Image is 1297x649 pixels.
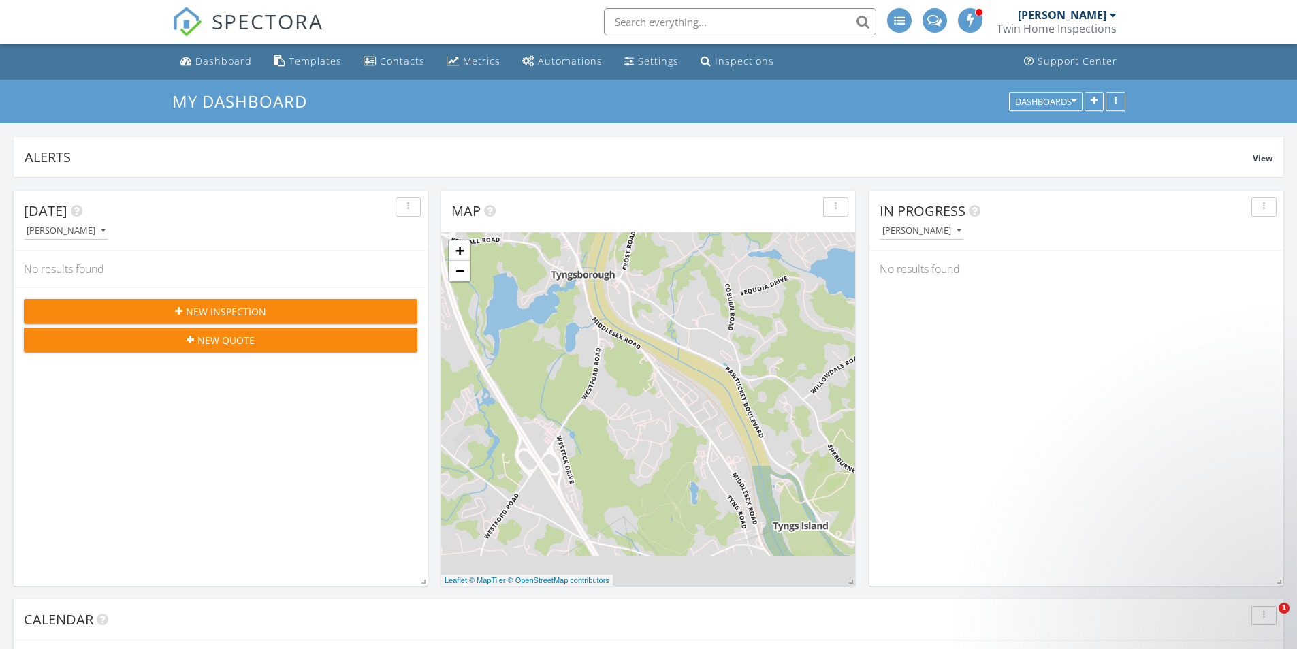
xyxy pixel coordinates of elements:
[538,54,603,67] div: Automations
[24,328,417,352] button: New Quote
[469,576,506,584] a: © MapTiler
[212,7,323,35] span: SPECTORA
[508,576,609,584] a: © OpenStreetMap contributors
[880,202,965,220] span: In Progress
[1018,8,1106,22] div: [PERSON_NAME]
[172,18,323,47] a: SPECTORA
[14,251,428,287] div: No results found
[1251,603,1283,635] iframe: Intercom live chat
[24,202,67,220] span: [DATE]
[445,576,467,584] a: Leaflet
[604,8,876,35] input: Search everything...
[24,222,108,240] button: [PERSON_NAME]
[882,226,961,236] div: [PERSON_NAME]
[175,49,257,74] a: Dashboard
[289,54,342,67] div: Templates
[24,610,93,629] span: Calendar
[619,49,684,74] a: Settings
[463,54,500,67] div: Metrics
[695,49,780,74] a: Inspections
[449,261,470,281] a: Zoom out
[186,304,266,319] span: New Inspection
[869,251,1283,287] div: No results found
[195,54,252,67] div: Dashboard
[197,333,255,347] span: New Quote
[358,49,430,74] a: Contacts
[715,54,774,67] div: Inspections
[1015,97,1076,106] div: Dashboards
[441,49,506,74] a: Metrics
[1253,153,1272,164] span: View
[451,202,481,220] span: Map
[172,90,319,112] a: My Dashboard
[1279,603,1290,614] span: 1
[441,575,613,586] div: |
[24,299,417,323] button: New Inspection
[880,222,964,240] button: [PERSON_NAME]
[997,22,1117,35] div: Twin Home Inspections
[1009,92,1083,111] button: Dashboards
[1038,54,1117,67] div: Support Center
[172,7,202,37] img: The Best Home Inspection Software - Spectora
[638,54,679,67] div: Settings
[27,226,106,236] div: [PERSON_NAME]
[380,54,425,67] div: Contacts
[449,240,470,261] a: Zoom in
[517,49,608,74] a: Automations (Advanced)
[268,49,347,74] a: Templates
[1019,49,1123,74] a: Support Center
[25,148,1253,166] div: Alerts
